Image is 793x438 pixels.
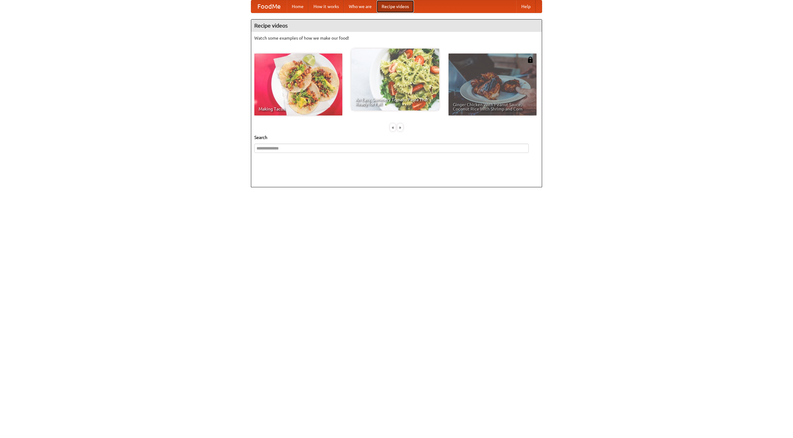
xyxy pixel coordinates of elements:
span: Making Tacos [259,107,338,111]
a: FoodMe [251,0,287,13]
p: Watch some examples of how we make our food! [254,35,539,41]
a: An Easy, Summery Tomato Pasta That's Ready for Fall [351,49,439,111]
a: Help [516,0,536,13]
h5: Search [254,134,539,141]
a: Who we are [344,0,377,13]
h4: Recipe videos [251,20,542,32]
a: How it works [309,0,344,13]
a: Home [287,0,309,13]
img: 483408.png [527,57,533,63]
div: « [390,124,396,131]
a: Making Tacos [254,54,342,115]
span: An Easy, Summery Tomato Pasta That's Ready for Fall [356,98,435,106]
a: Recipe videos [377,0,414,13]
div: » [397,124,403,131]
